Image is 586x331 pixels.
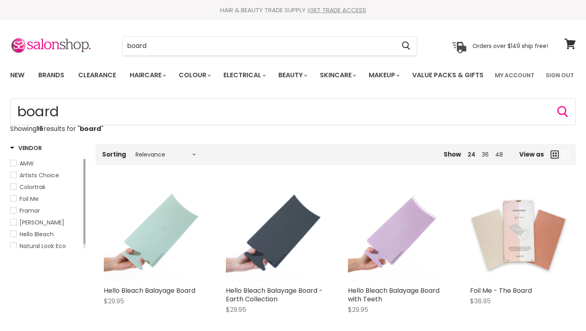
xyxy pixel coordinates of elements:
[20,242,66,250] span: Natural Look Eco
[20,218,64,226] span: [PERSON_NAME]
[348,185,446,282] a: Hello Bleach Balayage Board with Teeth
[20,171,59,179] span: Artists Choice
[472,42,548,49] p: Orders over $149 ship free!
[272,67,312,84] a: Beauty
[4,67,31,84] a: New
[173,67,216,84] a: Colour
[226,185,324,282] img: Hello Bleach Balayage Board - Earth Collection
[20,230,54,238] span: Hello Bleach
[10,171,82,180] a: Artists Choice
[490,67,539,84] a: My Account
[217,67,271,84] a: Electrical
[20,207,40,215] span: Framar
[314,67,361,84] a: Skincare
[122,36,417,56] form: Product
[10,194,82,203] a: Foil Me
[4,63,490,87] ul: Main menu
[10,218,82,227] a: Hawley
[32,67,70,84] a: Brands
[395,37,417,55] button: Search
[444,150,461,159] span: Show
[104,286,195,295] a: Hello Bleach Balayage Board
[348,305,368,314] span: $29.95
[104,296,124,306] span: $29.95
[468,150,475,159] a: 24
[482,150,489,159] a: 36
[104,185,201,282] a: Hello Bleach Balayage Board
[556,105,569,118] button: Search
[124,67,171,84] a: Haircare
[541,67,579,84] a: Sign Out
[20,195,39,203] span: Foil Me
[406,67,490,84] a: Value Packs & Gifts
[10,230,82,239] a: Hello Bleach
[37,124,44,133] strong: 16
[495,150,503,159] a: 48
[470,185,568,282] a: Foil Me - The Board
[10,98,576,125] input: Search
[348,186,446,281] img: Hello Bleach Balayage Board with Teeth
[80,124,101,133] strong: board
[309,6,366,14] a: GET TRADE ACCESS
[226,286,323,304] a: Hello Bleach Balayage Board - Earth Collection
[10,242,82,250] a: Natural Look Eco
[10,125,576,133] p: Showing results for " "
[10,206,82,215] a: Framar
[348,286,439,304] a: Hello Bleach Balayage Board with Teeth
[123,37,395,55] input: Search
[10,144,42,152] h3: Vendor
[10,159,82,168] a: AMW
[363,67,405,84] a: Makeup
[20,183,46,191] span: Colortrak
[10,183,82,192] a: Colortrak
[20,159,34,168] span: AMW
[226,305,246,314] span: $29.95
[470,296,491,306] span: $38.95
[102,151,126,158] label: Sorting
[104,186,201,281] img: Hello Bleach Balayage Board
[10,98,576,125] form: Product
[470,286,532,295] a: Foil Me - The Board
[519,151,544,158] span: View as
[72,67,122,84] a: Clearance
